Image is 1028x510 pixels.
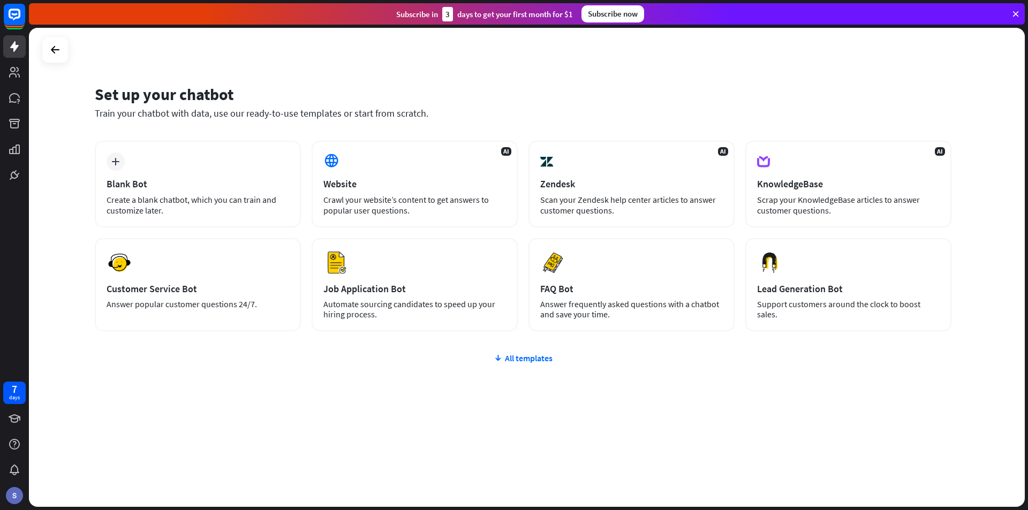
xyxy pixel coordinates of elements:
div: Create a blank chatbot, which you can train and customize later. [107,194,289,216]
div: Automate sourcing candidates to speed up your hiring process. [323,299,506,319]
div: Lead Generation Bot [757,283,940,295]
div: Customer Service Bot [107,283,289,295]
div: Job Application Bot [323,283,506,295]
div: days [9,394,20,401]
div: Website [323,178,506,190]
div: Scrap your KnowledgeBase articles to answer customer questions. [757,194,940,216]
div: All templates [95,353,951,363]
div: Train your chatbot with data, use our ready-to-use templates or start from scratch. [95,107,951,119]
div: Answer frequently asked questions with a chatbot and save your time. [540,299,723,319]
div: Crawl your website’s content to get answers to popular user questions. [323,194,506,216]
span: AI [501,147,511,156]
i: plus [111,158,119,165]
div: Set up your chatbot [95,84,951,104]
div: Subscribe now [581,5,644,22]
div: FAQ Bot [540,283,723,295]
div: Scan your Zendesk help center articles to answer customer questions. [540,194,723,216]
div: Zendesk [540,178,723,190]
div: Blank Bot [107,178,289,190]
a: 7 days [3,382,26,404]
div: 3 [442,7,453,21]
span: AI [718,147,728,156]
div: Answer popular customer questions 24/7. [107,299,289,309]
div: 7 [12,384,17,394]
span: AI [935,147,945,156]
div: KnowledgeBase [757,178,940,190]
div: Subscribe in days to get your first month for $1 [396,7,573,21]
div: Support customers around the clock to boost sales. [757,299,940,319]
